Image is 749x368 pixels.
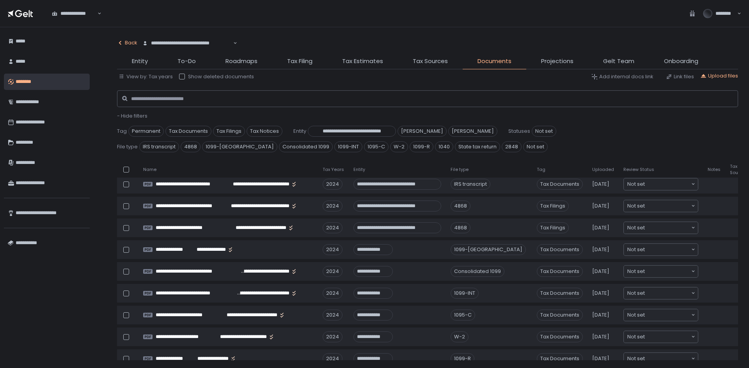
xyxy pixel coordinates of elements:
span: Tax Documents [537,288,583,299]
input: Search for option [645,180,690,188]
span: Entity [293,128,306,135]
span: Tax Notices [247,126,282,137]
span: 1099-INT [334,141,362,152]
span: Onboarding [664,57,698,66]
span: [DATE] [592,181,609,188]
span: Review Status [623,167,654,173]
div: 2024 [323,244,343,255]
button: View by: Tax years [119,73,173,80]
button: Back [117,35,137,51]
div: Search for option [624,200,698,212]
div: Search for option [624,353,698,364]
input: Search for option [645,333,690,341]
span: Entity [353,167,365,173]
span: [DATE] [592,290,609,297]
span: Name [143,167,156,173]
span: Not set [627,289,645,297]
div: 2024 [323,331,343,342]
span: Tax Documents [537,310,583,320]
div: 4868 [451,201,470,211]
span: [DATE] [592,355,609,362]
div: Back [117,39,137,46]
span: File type [451,167,469,173]
span: Not set [523,141,548,152]
div: 1099-INT [451,288,479,299]
span: Tax Documents [537,244,583,255]
button: Upload files [700,72,738,79]
button: Add internal docs link [591,73,653,80]
span: [DATE] [592,246,609,253]
span: Roadmaps [225,57,257,66]
span: Notes [708,167,721,173]
span: Not set [627,180,645,188]
span: 1099-[GEOGRAPHIC_DATA] [202,141,277,152]
div: 1095-C [451,310,475,320]
span: Tax Filing [287,57,312,66]
span: Consolidated 1099 [279,141,333,152]
span: Tax Filings [537,201,569,211]
span: [DATE] [592,202,609,210]
input: Search for option [645,246,690,254]
span: 1095-C [364,141,389,152]
span: File type [117,143,138,150]
div: 4868 [451,222,470,233]
input: Search for option [645,311,690,319]
span: Tax Documents [537,266,583,277]
span: W-2 [390,141,408,152]
div: 1099-R [451,353,474,364]
div: Search for option [624,287,698,299]
span: - Hide filters [117,112,147,120]
span: Not set [627,202,645,210]
span: Tax Estimates [342,57,383,66]
span: Not set [627,268,645,275]
div: W-2 [451,331,469,342]
input: Search for option [645,268,690,275]
span: Tax Years [323,167,344,173]
span: [DATE] [592,333,609,340]
span: Tax Documents [165,126,211,137]
span: 1099-R [410,141,433,152]
span: Tax Filings [537,222,569,233]
div: 1099-[GEOGRAPHIC_DATA] [451,244,526,255]
input: Search for option [645,224,690,232]
span: [DATE] [592,312,609,319]
button: Link files [666,73,694,80]
span: Statuses [508,128,530,135]
span: Not set [627,311,645,319]
span: [DATE] [592,224,609,231]
div: Consolidated 1099 [451,266,504,277]
span: Tax Documents [537,353,583,364]
div: Search for option [624,222,698,234]
span: Tax Sources [413,57,448,66]
div: 2024 [323,353,343,364]
span: Not set [627,224,645,232]
span: Not set [627,333,645,341]
span: Not set [627,246,645,254]
span: Documents [477,57,511,66]
span: [PERSON_NAME] [398,126,447,137]
div: 2024 [323,288,343,299]
span: Tax Documents [537,331,583,342]
span: Gelt Team [603,57,634,66]
div: Search for option [624,266,698,277]
div: Search for option [624,309,698,321]
span: Uploaded [592,167,614,173]
span: To-Do [177,57,196,66]
span: [DATE] [592,268,609,275]
span: 4868 [181,141,201,152]
input: Search for option [96,10,97,18]
span: Tax Documents [537,179,583,190]
div: Search for option [624,244,698,255]
div: IRS transcript [451,179,490,190]
span: 1040 [435,141,453,152]
input: Search for option [645,355,690,363]
div: 2024 [323,310,343,320]
div: Search for option [624,178,698,190]
span: Tax Source [730,164,745,175]
span: Projections [541,57,573,66]
div: 2024 [323,222,343,233]
span: Not set [532,126,556,137]
span: IRS transcript [139,141,179,152]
